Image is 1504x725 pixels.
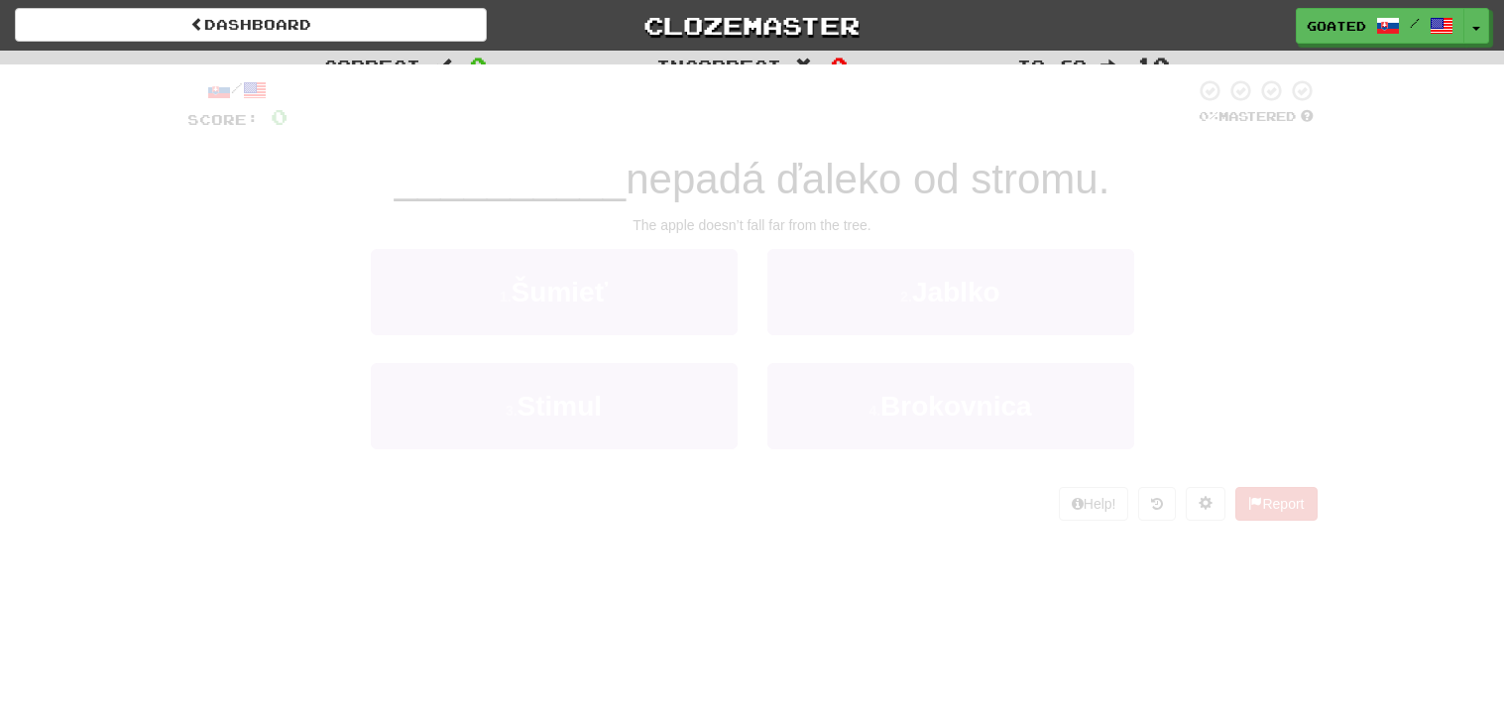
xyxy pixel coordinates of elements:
[767,249,1134,335] button: 2.Jablko
[371,363,738,449] button: 3.Stimul
[831,53,848,76] span: 0
[1138,487,1176,521] button: Round history (alt+y)
[470,53,487,76] span: 0
[1059,487,1129,521] button: Help!
[1136,53,1170,76] span: 10
[517,8,988,43] a: Clozemaster
[187,111,259,128] span: Score:
[518,391,603,422] span: Stimul
[434,58,456,74] span: :
[1017,56,1087,75] span: To go
[500,289,512,304] small: 1 .
[187,215,1318,235] div: The apple doesn’t fall far from the tree.
[767,363,1134,449] button: 4.Brokovnica
[795,58,817,74] span: :
[900,289,912,304] small: 2 .
[1410,16,1420,30] span: /
[15,8,487,42] a: Dashboard
[1100,58,1122,74] span: :
[656,56,781,75] span: Incorrect
[912,277,1000,307] span: Jablko
[323,56,420,75] span: Correct
[1307,17,1366,35] span: goated
[271,104,288,129] span: 0
[187,78,288,103] div: /
[395,156,627,202] span: __________
[1235,487,1317,521] button: Report
[868,403,880,419] small: 4 .
[880,391,1032,422] span: Brokovnica
[371,249,738,335] button: 1.Šumieť
[1195,108,1318,126] div: Mastered
[512,277,608,307] span: Šumieť
[506,403,518,419] small: 3 .
[1199,108,1218,124] span: 0 %
[626,156,1109,202] span: nepadá ďaleko od stromu.
[1296,8,1464,44] a: goated /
